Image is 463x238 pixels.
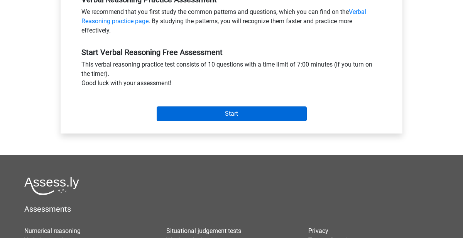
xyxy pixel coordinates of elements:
a: Numerical reasoning [24,227,81,235]
div: We recommend that you first study the common patterns and questions, which you can find on the . ... [76,7,387,38]
h5: Assessments [24,204,439,214]
a: Privacy [308,227,328,235]
h5: Start Verbal Reasoning Free Assessment [81,48,382,57]
img: Assessly logo [24,177,79,195]
input: Start [157,106,307,121]
div: This verbal reasoning practice test consists of 10 questions with a time limit of 7:00 minutes (i... [76,60,387,91]
a: Situational judgement tests [166,227,241,235]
